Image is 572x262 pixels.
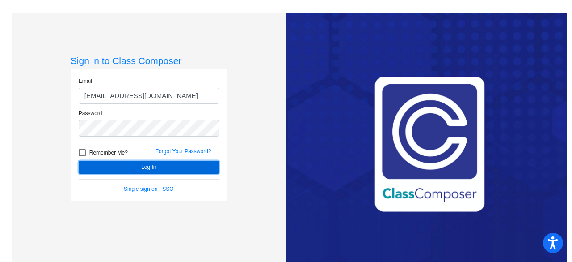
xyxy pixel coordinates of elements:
h3: Sign in to Class Composer [71,55,227,66]
label: Password [79,109,102,117]
a: Single sign on - SSO [124,186,173,192]
button: Log In [79,161,219,174]
span: Remember Me? [89,147,128,158]
a: Forgot Your Password? [156,148,211,155]
label: Email [79,77,92,85]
